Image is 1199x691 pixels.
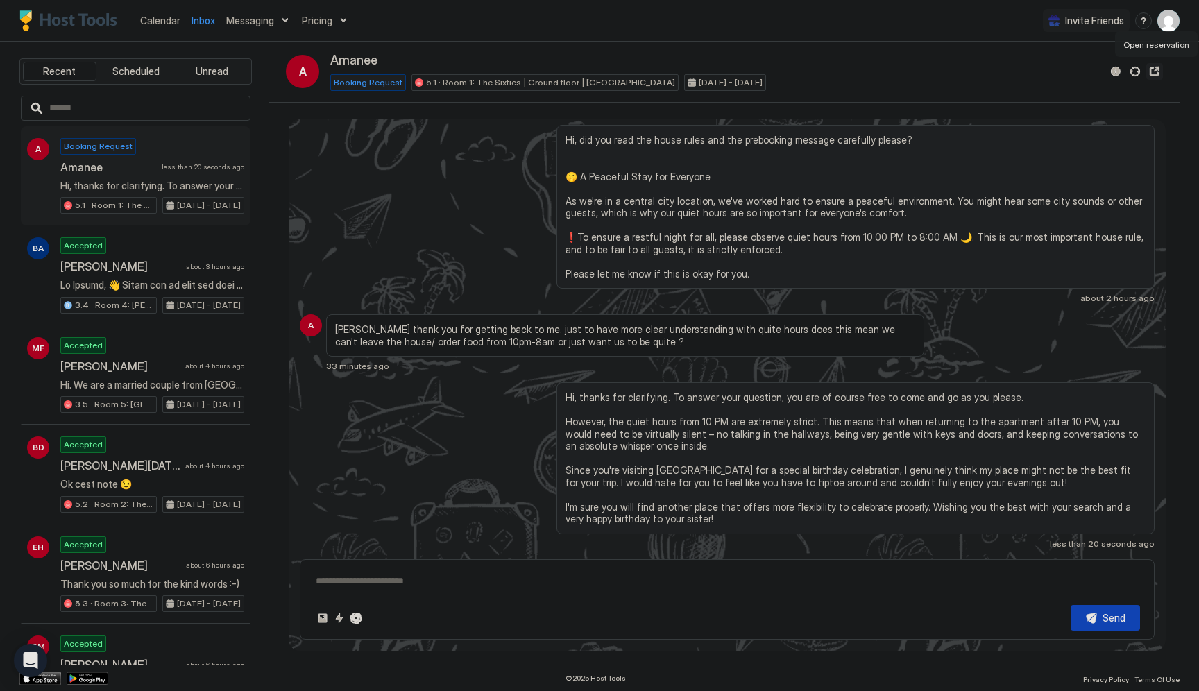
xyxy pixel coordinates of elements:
[33,541,44,554] span: EH
[226,15,274,27] span: Messaging
[32,640,45,653] span: SM
[302,15,332,27] span: Pricing
[177,398,241,411] span: [DATE] - [DATE]
[196,65,228,78] span: Unread
[75,199,153,212] span: 5.1 · Room 1: The Sixties | Ground floor | [GEOGRAPHIC_DATA]
[140,15,180,26] span: Calendar
[60,558,180,572] span: [PERSON_NAME]
[1103,611,1125,625] div: Send
[99,62,173,81] button: Scheduled
[1083,671,1129,685] a: Privacy Policy
[299,63,307,80] span: A
[1123,40,1189,50] span: Open reservation
[60,459,180,472] span: [PERSON_NAME][DATE]
[32,342,44,355] span: MF
[140,13,180,28] a: Calendar
[1135,12,1152,29] div: menu
[19,58,252,85] div: tab-group
[64,538,103,551] span: Accepted
[60,259,180,273] span: [PERSON_NAME]
[185,461,244,470] span: about 4 hours ago
[177,299,241,312] span: [DATE] - [DATE]
[186,262,244,271] span: about 3 hours ago
[186,660,244,669] span: about 6 hours ago
[44,96,250,120] input: Input Field
[185,361,244,370] span: about 4 hours ago
[33,242,44,255] span: BA
[35,143,41,155] span: A
[1127,63,1143,80] button: Sync reservation
[426,76,675,89] span: 5.1 · Room 1: The Sixties | Ground floor | [GEOGRAPHIC_DATA]
[64,638,103,650] span: Accepted
[334,76,402,89] span: Booking Request
[1080,293,1155,303] span: about 2 hours ago
[330,53,377,69] span: Amanee
[75,398,153,411] span: 3.5 · Room 5: [GEOGRAPHIC_DATA] | [GEOGRAPHIC_DATA]
[19,672,61,685] a: App Store
[186,561,244,570] span: about 6 hours ago
[60,658,180,672] span: [PERSON_NAME]
[64,140,133,153] span: Booking Request
[162,162,244,171] span: less than 20 seconds ago
[699,76,763,89] span: [DATE] - [DATE]
[177,597,241,610] span: [DATE] - [DATE]
[23,62,96,81] button: Recent
[64,438,103,451] span: Accepted
[177,498,241,511] span: [DATE] - [DATE]
[60,160,156,174] span: Amanee
[335,323,915,348] span: [PERSON_NAME] thank you for getting back to me. just to have more clear understanding with quite ...
[112,65,160,78] span: Scheduled
[314,610,331,626] button: Upload image
[75,498,153,511] span: 5.2 · Room 2: The Barbican | Ground floor | [GEOGRAPHIC_DATA]
[1071,605,1140,631] button: Send
[14,644,47,677] div: Open Intercom Messenger
[192,13,215,28] a: Inbox
[1146,63,1163,80] button: Open reservation
[75,299,153,312] span: 3.4 · Room 4: [PERSON_NAME] Modern | Large room | [PERSON_NAME]
[1134,671,1180,685] a: Terms Of Use
[566,134,1146,280] span: Hi, did you read the house rules and the prebooking message carefully please? 🤫 A Peaceful Stay f...
[192,15,215,26] span: Inbox
[43,65,76,78] span: Recent
[60,379,244,391] span: Hi. We are a married couple from [GEOGRAPHIC_DATA]. We pretty much come back to sleep, so will be...
[331,610,348,626] button: Quick reply
[1134,675,1180,683] span: Terms Of Use
[326,361,389,371] span: 33 minutes ago
[1083,675,1129,683] span: Privacy Policy
[64,339,103,352] span: Accepted
[177,199,241,212] span: [DATE] - [DATE]
[60,279,244,291] span: Lo Ipsumd, 👋 Sitam con ad elit sed doei tempori! Ut'la et dolorem al enim adm. Veniamq nos exerci...
[33,441,44,454] span: BD
[60,478,244,490] span: Ok cest note 😉
[19,10,124,31] a: Host Tools Logo
[1157,10,1180,32] div: User profile
[308,319,314,332] span: A
[60,180,244,192] span: Hi, thanks for clarifying. To answer your question, you are of course free to come and go as you ...
[1107,63,1124,80] button: Reservation information
[60,578,244,590] span: Thank you so much for the kind words :-)
[1065,15,1124,27] span: Invite Friends
[566,391,1146,525] span: Hi, thanks for clarifying. To answer your question, you are of course free to come and go as you ...
[64,239,103,252] span: Accepted
[60,359,180,373] span: [PERSON_NAME]
[175,62,248,81] button: Unread
[566,674,626,683] span: © 2025 Host Tools
[67,672,108,685] a: Google Play Store
[75,597,153,610] span: 5.3 · Room 3: The Colours | Master bedroom | [GEOGRAPHIC_DATA]
[1050,538,1155,549] span: less than 20 seconds ago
